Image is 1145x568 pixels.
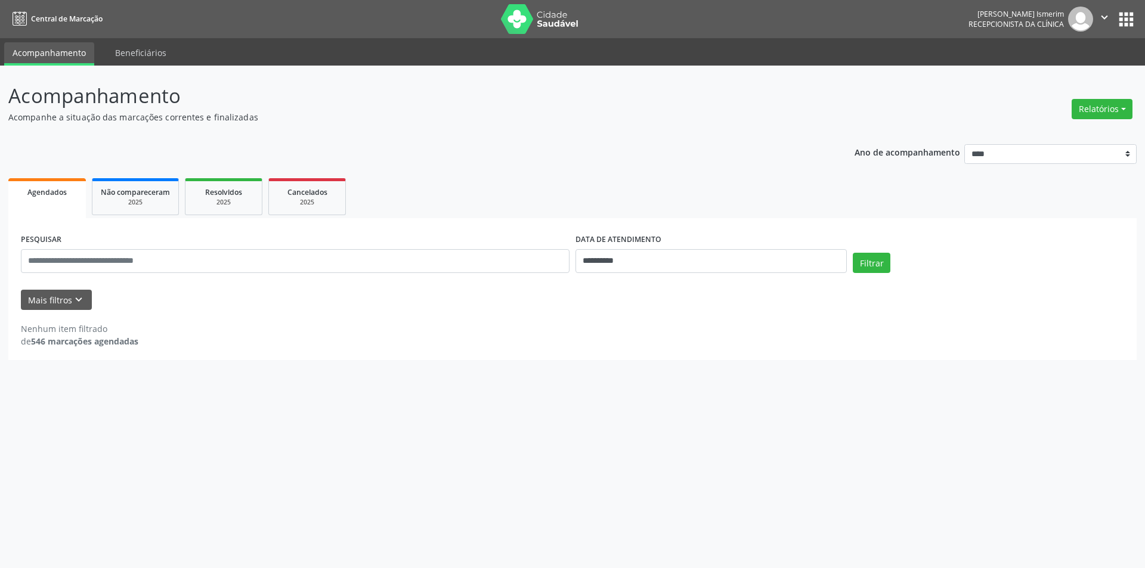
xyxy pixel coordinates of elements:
a: Acompanhamento [4,42,94,66]
span: Recepcionista da clínica [968,19,1064,29]
a: Central de Marcação [8,9,103,29]
span: Resolvidos [205,187,242,197]
label: PESQUISAR [21,231,61,249]
span: Cancelados [287,187,327,197]
div: 2025 [101,198,170,207]
i: keyboard_arrow_down [72,293,85,306]
span: Não compareceram [101,187,170,197]
button: Mais filtroskeyboard_arrow_down [21,290,92,311]
div: Nenhum item filtrado [21,322,138,335]
span: Agendados [27,187,67,197]
label: DATA DE ATENDIMENTO [575,231,661,249]
button: Relatórios [1072,99,1132,119]
p: Acompanhe a situação das marcações correntes e finalizadas [8,111,798,123]
a: Beneficiários [107,42,175,63]
p: Acompanhamento [8,81,798,111]
span: Central de Marcação [31,14,103,24]
div: 2025 [194,198,253,207]
strong: 546 marcações agendadas [31,336,138,347]
button: apps [1116,9,1137,30]
p: Ano de acompanhamento [855,144,960,159]
img: img [1068,7,1093,32]
div: [PERSON_NAME] Ismerim [968,9,1064,19]
i:  [1098,11,1111,24]
div: de [21,335,138,347]
button:  [1093,7,1116,32]
div: 2025 [277,198,337,207]
button: Filtrar [853,253,890,273]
